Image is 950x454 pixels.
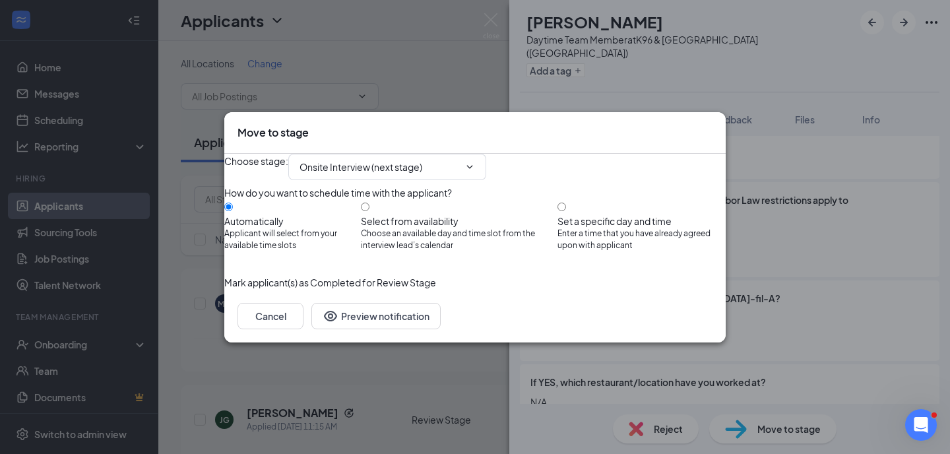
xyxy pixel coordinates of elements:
button: Cancel [237,303,303,329]
div: Set a specific day and time [557,214,726,228]
button: Preview notificationEye [311,303,441,329]
div: Select from availability [361,214,557,228]
h3: Move to stage [237,125,309,140]
svg: ChevronDown [464,162,475,172]
span: Mark applicant(s) as Completed for Review Stage [224,275,436,290]
div: How do you want to schedule time with the applicant? [224,185,726,200]
svg: Eye [323,308,338,324]
span: Enter a time that you have already agreed upon with applicant [557,228,726,253]
div: Automatically [224,214,361,228]
span: Choose stage : [224,154,288,180]
iframe: Intercom live chat [905,409,937,441]
span: Choose an available day and time slot from the interview lead’s calendar [361,228,557,253]
span: Applicant will select from your available time slots [224,228,361,253]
